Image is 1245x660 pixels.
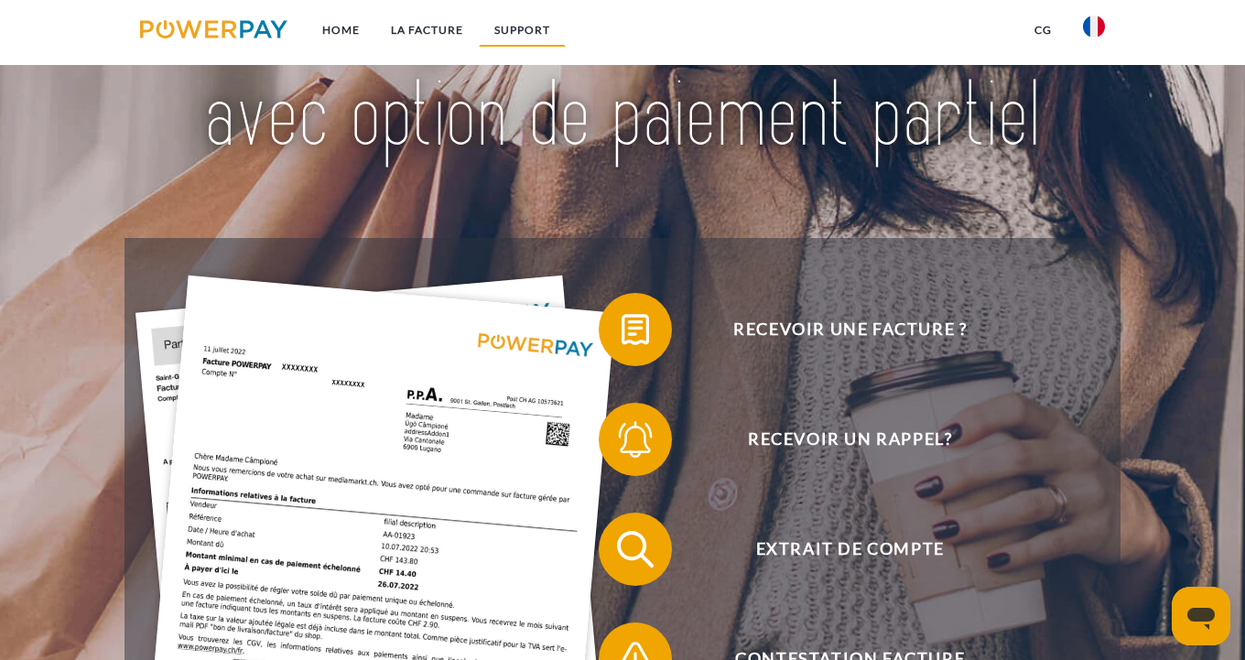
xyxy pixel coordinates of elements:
a: CG [1019,14,1067,47]
iframe: Bouton de lancement de la fenêtre de messagerie [1172,587,1230,645]
span: Recevoir un rappel? [626,403,1075,476]
img: fr [1083,16,1105,38]
a: LA FACTURE [375,14,479,47]
img: qb_bell.svg [612,417,658,462]
button: Extrait de compte [599,513,1075,586]
a: Home [307,14,375,47]
button: Recevoir un rappel? [599,403,1075,476]
span: Extrait de compte [626,513,1075,586]
img: qb_bill.svg [612,307,658,352]
img: logo-powerpay.svg [140,20,287,38]
img: qb_search.svg [612,526,658,572]
button: Recevoir une facture ? [599,293,1075,366]
a: Support [479,14,566,47]
span: Recevoir une facture ? [626,293,1075,366]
